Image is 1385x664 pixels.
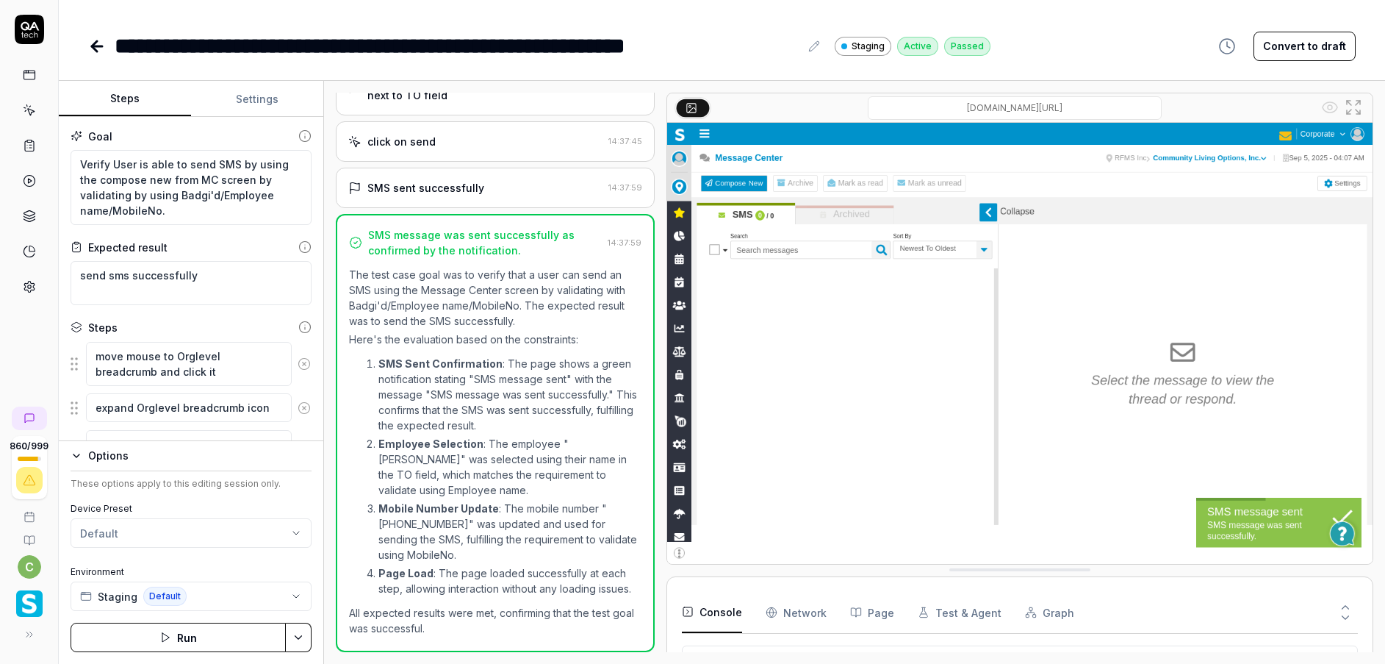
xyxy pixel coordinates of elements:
span: Default [143,587,187,606]
div: Goal [88,129,112,144]
a: Staging [835,36,891,56]
p: The test case goal was to verify that a user can send an SMS using the Message Center screen by v... [349,267,641,329]
a: Documentation [6,523,52,546]
div: click on send [367,134,436,149]
span: Staging [852,40,885,53]
label: Environment [71,565,312,579]
button: Graph [1025,592,1074,633]
button: Open in full screen [1342,96,1365,119]
button: Remove step [292,349,317,379]
div: Default [80,526,118,541]
button: Convert to draft [1253,32,1356,61]
div: Suggestions [71,341,312,387]
div: Steps [88,320,118,335]
a: Book a call with us [6,499,52,523]
div: These options apply to this editing session only. [71,477,312,490]
p: All expected results were met, confirming that the test goal was successful. [349,605,641,636]
img: Smartlinx Logo [16,590,43,617]
strong: Employee Selection [378,438,483,450]
p: : The employee "[PERSON_NAME]" was selected using their name in the TO field, which matches the r... [378,436,641,498]
p: : The page loaded successfully at each step, allowing interaction without any loading issues. [378,565,641,596]
strong: Mobile Number Update [378,502,499,515]
div: SMS sent successfully [367,180,484,196]
a: New conversation [12,407,47,430]
span: Staging [98,589,137,604]
p: : The mobile number "[PHONE_NUMBER]" was updated and used for sending the SMS, fulfilling the req... [378,501,641,563]
div: Options [88,447,312,465]
button: View version history [1209,32,1245,61]
div: Suggestions [71,393,312,424]
strong: Page Load [378,567,434,579]
button: Console [682,592,742,633]
button: Smartlinx Logo [6,579,52,620]
time: 14:37:45 [608,136,642,146]
button: Options [71,447,312,465]
button: Show all interative elements [1318,96,1342,119]
div: Active [897,37,938,56]
time: 14:37:59 [608,238,641,248]
img: Screenshot [667,123,1373,564]
button: c [18,555,41,579]
time: 14:37:59 [608,182,642,193]
div: Passed [944,37,990,56]
button: Steps [59,82,191,117]
p: Here's the evaluation based on the constraints: [349,332,641,347]
strong: SMS Sent Confirmation [378,357,503,370]
button: Default [71,518,312,548]
div: SMS message was sent successfully as confirmed by the notification. [368,227,602,258]
button: Remove step [292,393,317,423]
button: Settings [191,82,323,117]
button: Run [71,623,286,652]
button: Network [766,592,827,633]
label: Device Preset [71,502,312,515]
button: StagingDefault [71,582,312,611]
p: : The page shows a green notification stating "SMS message sent" with the message "SMS message wa... [378,356,641,433]
span: 860 / 999 [10,442,48,451]
button: Test & Agent [918,592,1001,633]
div: Suggestions [71,429,312,490]
div: Expected result [88,240,168,255]
button: Page [850,592,894,633]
